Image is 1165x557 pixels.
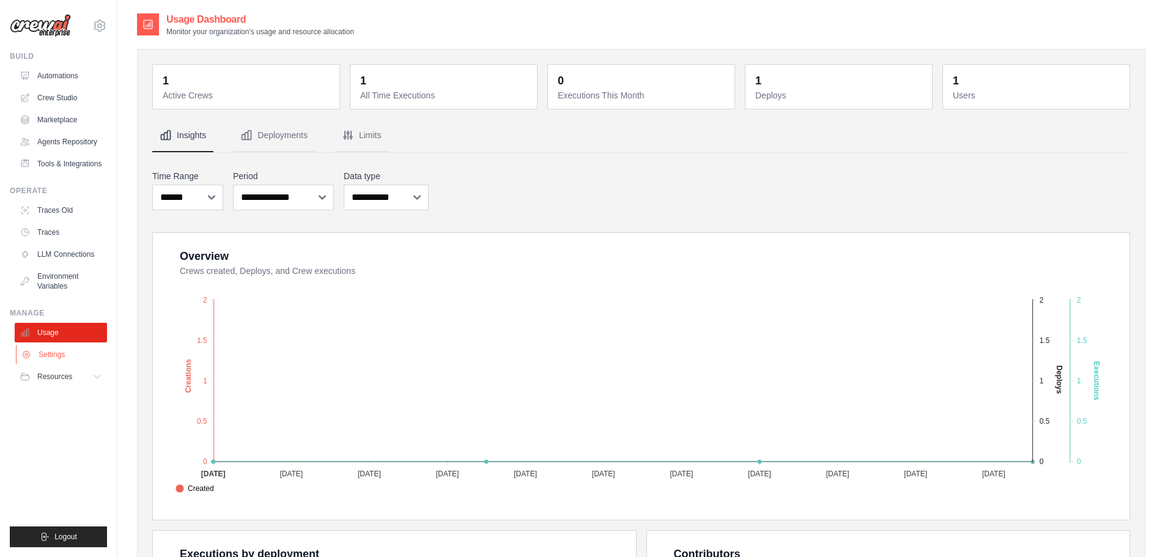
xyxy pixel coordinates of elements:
text: Deploys [1055,365,1063,394]
dt: All Time Executions [360,89,530,101]
label: Time Range [152,170,223,182]
tspan: 0.5 [197,417,207,426]
tspan: [DATE] [592,470,615,478]
tspan: 1 [203,377,207,385]
tspan: [DATE] [826,470,849,478]
tspan: 1.5 [197,336,207,345]
tspan: [DATE] [514,470,537,478]
a: Usage [15,323,107,342]
img: Logo [10,14,71,37]
button: Limits [335,119,389,152]
span: Logout [54,532,77,542]
tspan: [DATE] [201,470,226,478]
label: Data type [344,170,429,182]
a: Crew Studio [15,88,107,108]
tspan: 0.5 [1040,417,1050,426]
tspan: 0.5 [1077,417,1087,426]
button: Resources [15,367,107,386]
a: Agents Repository [15,132,107,152]
button: Insights [152,119,213,152]
tspan: 2 [203,296,207,304]
label: Period [233,170,334,182]
tspan: [DATE] [279,470,303,478]
tspan: [DATE] [748,470,771,478]
dt: Active Crews [163,89,332,101]
dt: Users [953,89,1122,101]
a: Automations [15,66,107,86]
span: Resources [37,372,72,382]
nav: Tabs [152,119,1130,152]
tspan: [DATE] [982,470,1005,478]
a: Marketplace [15,110,107,130]
tspan: [DATE] [670,470,693,478]
tspan: 2 [1077,296,1081,304]
tspan: 1.5 [1040,336,1050,345]
tspan: 0 [1077,457,1081,466]
div: 1 [163,72,169,89]
dt: Deploys [755,89,925,101]
tspan: 1 [1077,377,1081,385]
div: Manage [10,308,107,318]
tspan: 0 [203,457,207,466]
div: Operate [10,186,107,196]
div: 0 [558,72,564,89]
div: Overview [180,248,229,265]
p: Monitor your organization's usage and resource allocation [166,27,354,37]
dt: Crews created, Deploys, and Crew executions [180,265,1115,277]
h2: Usage Dashboard [166,12,354,27]
div: 1 [953,72,959,89]
a: Traces [15,223,107,242]
dt: Executions This Month [558,89,727,101]
a: LLM Connections [15,245,107,264]
tspan: 2 [1040,296,1044,304]
tspan: 1 [1040,377,1044,385]
div: 1 [755,72,761,89]
a: Settings [16,345,108,364]
a: Traces Old [15,201,107,220]
text: Creations [184,359,193,393]
tspan: [DATE] [436,470,459,478]
div: 1 [360,72,366,89]
button: Logout [10,526,107,547]
span: Created [176,483,214,494]
a: Tools & Integrations [15,154,107,174]
tspan: 0 [1040,457,1044,466]
button: Deployments [233,119,315,152]
tspan: [DATE] [358,470,381,478]
text: Executions [1092,361,1101,400]
div: Build [10,51,107,61]
tspan: [DATE] [904,470,927,478]
tspan: 1.5 [1077,336,1087,345]
a: Environment Variables [15,267,107,296]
